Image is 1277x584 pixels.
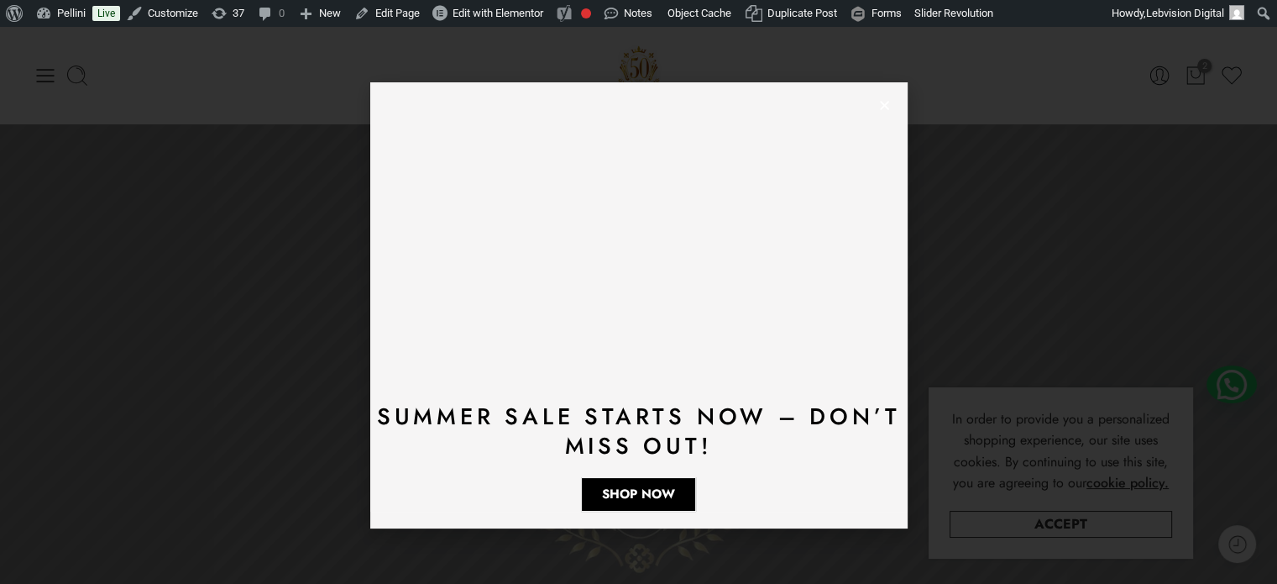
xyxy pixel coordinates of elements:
[602,488,675,501] span: Shop Now
[92,6,120,21] a: Live
[878,99,891,112] a: Close
[581,477,696,512] a: Shop Now
[370,402,908,460] h2: Summer Sale Starts Now – Don’t Miss Out!
[453,7,543,19] span: Edit with Elementor
[914,7,993,19] span: Slider Revolution
[1146,7,1224,19] span: Lebvision Digital
[581,8,591,18] div: Focus keyphrase not set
